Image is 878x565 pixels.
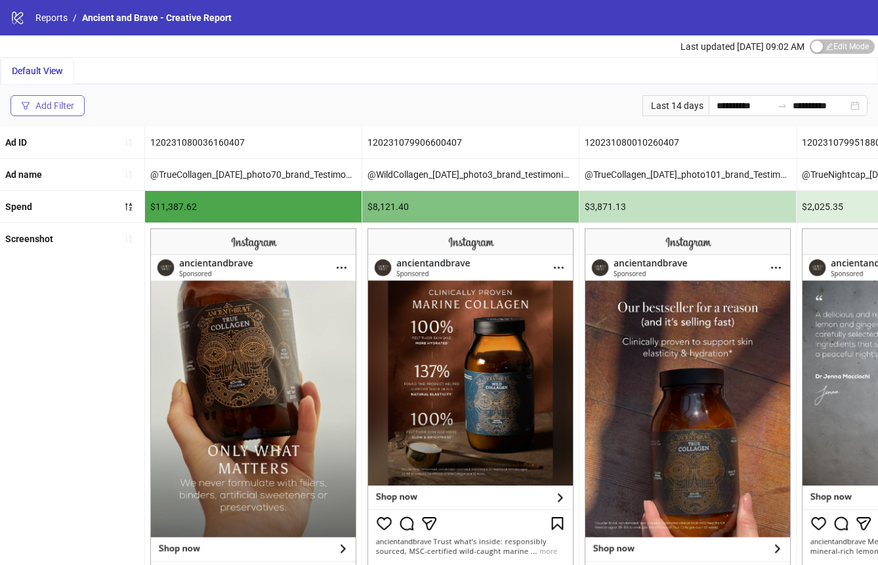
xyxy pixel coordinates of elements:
b: Screenshot [5,234,53,244]
span: sort-ascending [124,234,133,243]
div: $3,871.13 [579,191,796,222]
span: Ancient and Brave - Creative Report [82,12,232,23]
span: sort-ascending [124,138,133,147]
div: 120231079906600407 [362,127,579,158]
div: Add Filter [35,100,74,111]
b: Ad ID [5,137,27,148]
b: Spend [5,201,32,212]
div: Last 14 days [642,95,709,116]
span: sort-ascending [124,170,133,179]
div: @TrueCollagen_[DATE]_photo70_brand_Testimonial_TrueCollagen_AncientBrave__iter0 [145,159,362,190]
div: 120231080036160407 [145,127,362,158]
div: $8,121.40 [362,191,579,222]
b: Ad name [5,169,42,180]
span: swap-right [777,100,787,111]
button: Add Filter [10,95,85,116]
a: Reports [33,10,70,25]
span: filter [21,101,30,110]
span: to [777,100,787,111]
div: @TrueCollagen_[DATE]_photo101_brand_Testimonial_TrueCollagen_AncientBrave__iter0 [579,159,796,190]
div: @WildCollagen_[DATE]_photo3_brand_testimonial_WildCollagen_AncientBrave__iter0 [362,159,579,190]
li: / [73,10,77,25]
span: Default View [12,66,63,76]
div: 120231080010260407 [579,127,796,158]
span: Last updated [DATE] 09:02 AM [680,41,805,52]
span: sort-descending [124,202,133,211]
div: $11,387.62 [145,191,362,222]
